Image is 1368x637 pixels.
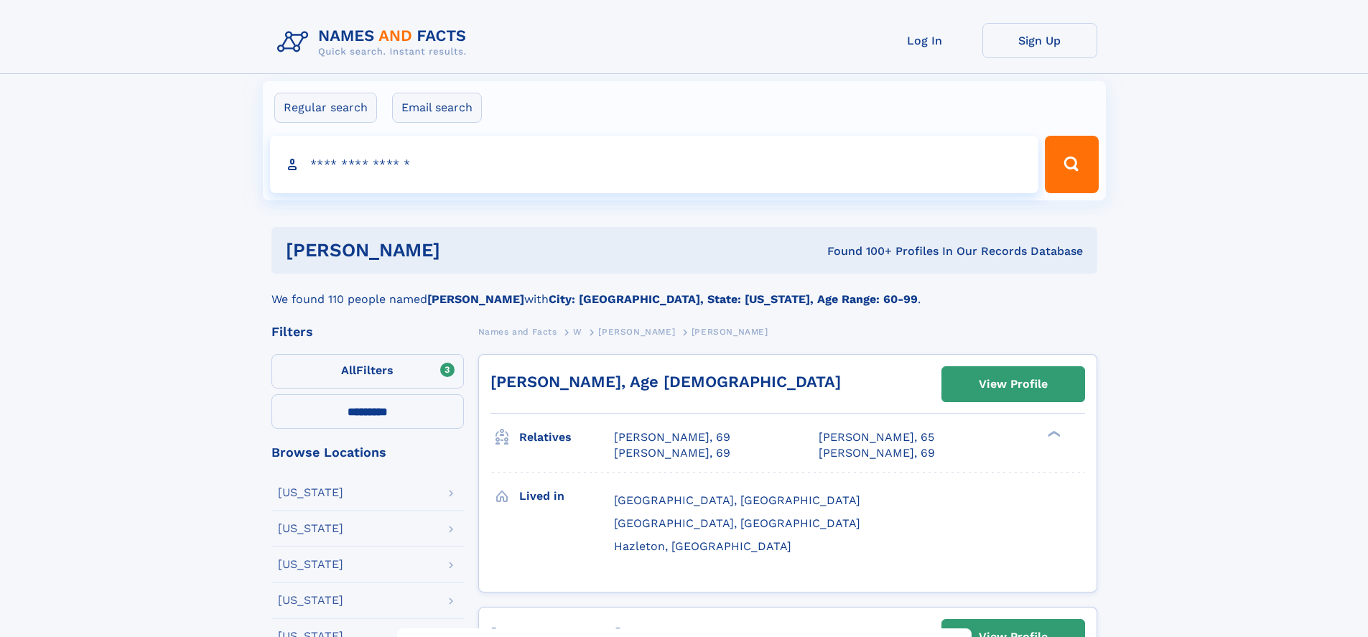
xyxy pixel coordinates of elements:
div: Found 100+ Profiles In Our Records Database [633,243,1083,259]
span: W [573,327,582,337]
a: Sign Up [982,23,1097,58]
div: [US_STATE] [278,523,343,534]
a: [PERSON_NAME], Age [DEMOGRAPHIC_DATA] [490,373,841,391]
h1: [PERSON_NAME] [286,241,634,259]
a: Log In [867,23,982,58]
b: [PERSON_NAME] [427,292,524,306]
div: [US_STATE] [278,559,343,570]
img: Logo Names and Facts [271,23,478,62]
span: [PERSON_NAME] [692,327,768,337]
div: View Profile [979,368,1048,401]
span: All [341,363,356,377]
h3: Lived in [519,484,614,508]
a: Names and Facts [478,322,557,340]
div: [US_STATE] [278,595,343,606]
span: [GEOGRAPHIC_DATA], [GEOGRAPHIC_DATA] [614,516,860,530]
a: [PERSON_NAME], 65 [819,429,934,445]
span: Hazleton, [GEOGRAPHIC_DATA] [614,539,791,553]
div: [US_STATE] [278,487,343,498]
span: [PERSON_NAME] [598,327,675,337]
h3: Relatives [519,425,614,450]
input: search input [270,136,1039,193]
span: [GEOGRAPHIC_DATA], [GEOGRAPHIC_DATA] [614,493,860,507]
label: Filters [271,354,464,389]
div: We found 110 people named with . [271,274,1097,308]
label: Regular search [274,93,377,123]
div: Browse Locations [271,446,464,459]
label: Email search [392,93,482,123]
button: Search Button [1045,136,1098,193]
a: W [573,322,582,340]
a: View Profile [942,367,1084,401]
a: [PERSON_NAME], 69 [614,429,730,445]
b: City: [GEOGRAPHIC_DATA], State: [US_STATE], Age Range: 60-99 [549,292,918,306]
div: ❯ [1044,429,1061,439]
a: [PERSON_NAME], 69 [614,445,730,461]
a: [PERSON_NAME], 69 [819,445,935,461]
div: Filters [271,325,464,338]
a: [PERSON_NAME] [598,322,675,340]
